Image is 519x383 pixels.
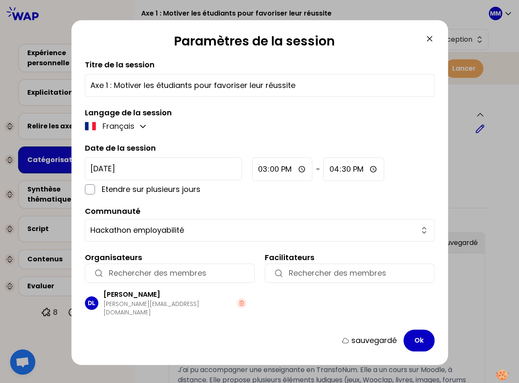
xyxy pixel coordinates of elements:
input: YYYY-M-D [85,157,242,180]
label: Titre de la session [85,59,155,70]
p: DL [88,299,95,307]
input: Rechercher des membres [109,267,246,279]
p: sauvegardé [351,335,397,346]
label: Facilitateurs [265,252,314,263]
span: - [316,163,320,175]
label: Langage de la session [85,107,172,118]
p: Français [103,120,134,132]
p: [PERSON_NAME][EMAIL_ADDRESS][DOMAIN_NAME] [103,300,237,317]
label: Date de la session [85,143,156,153]
button: Ok [403,330,435,351]
p: Etendre sur plusieurs jours [102,184,242,195]
input: Rechercher des membres [289,267,426,279]
h2: Paramètres de la session [85,34,424,52]
h3: [PERSON_NAME] [103,290,237,300]
label: Organisateurs [85,252,142,263]
label: Communauté [85,206,140,216]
